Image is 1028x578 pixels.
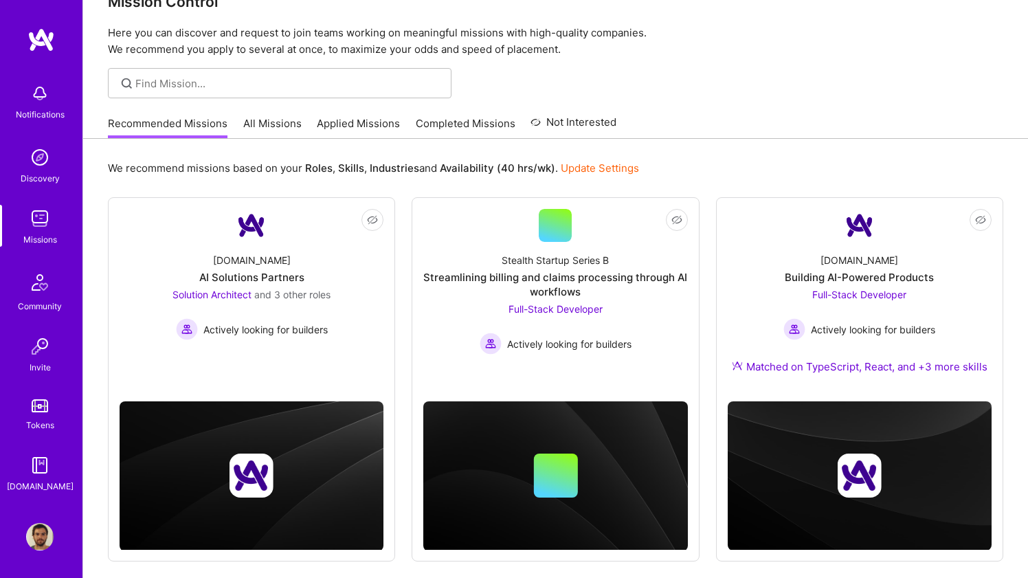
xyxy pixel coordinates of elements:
span: Full-Stack Developer [509,303,603,315]
img: cover [423,401,687,551]
span: and 3 other roles [254,289,331,300]
a: Update Settings [561,162,639,175]
span: Actively looking for builders [811,322,935,337]
img: Actively looking for builders [480,333,502,355]
img: Ateam Purple Icon [732,360,743,371]
a: Company Logo[DOMAIN_NAME]Building AI-Powered ProductsFull-Stack Developer Actively looking for bu... [728,209,992,390]
div: [DOMAIN_NAME] [820,253,898,267]
div: Discovery [21,171,60,186]
b: Industries [370,162,419,175]
p: We recommend missions based on your , , and . [108,161,639,175]
img: bell [26,80,54,107]
img: Actively looking for builders [176,318,198,340]
div: Invite [30,360,51,375]
img: guide book [26,452,54,479]
img: Company Logo [235,209,268,242]
img: discovery [26,144,54,171]
span: Full-Stack Developer [812,289,906,300]
img: Community [23,266,56,299]
b: Roles [305,162,333,175]
img: Invite [26,333,54,360]
span: Actively looking for builders [203,322,328,337]
div: [DOMAIN_NAME] [7,479,74,493]
a: Company Logo[DOMAIN_NAME]AI Solutions PartnersSolution Architect and 3 other rolesActively lookin... [120,209,383,374]
a: All Missions [243,116,302,139]
div: Streamlining billing and claims processing through AI workflows [423,270,687,299]
div: Stealth Startup Series B [502,253,609,267]
div: Community [18,299,62,313]
div: [DOMAIN_NAME] [213,253,291,267]
i: icon EyeClosed [671,214,682,225]
div: Matched on TypeScript, React, and +3 more skills [732,359,987,374]
p: Here you can discover and request to join teams working on meaningful missions with high-quality ... [108,25,1003,58]
b: Skills [338,162,364,175]
a: Not Interested [530,114,616,139]
div: Building AI-Powered Products [785,270,934,285]
img: Company Logo [843,209,876,242]
img: cover [728,401,992,551]
img: Company logo [838,454,882,498]
div: AI Solutions Partners [199,270,304,285]
a: Stealth Startup Series BStreamlining billing and claims processing through AI workflowsFull-Stack... [423,209,687,374]
i: icon EyeClosed [367,214,378,225]
a: Applied Missions [317,116,400,139]
i: icon SearchGrey [119,76,135,91]
div: Tokens [26,418,54,432]
a: Recommended Missions [108,116,227,139]
i: icon EyeClosed [975,214,986,225]
img: Company logo [230,454,273,498]
span: Solution Architect [172,289,252,300]
img: cover [120,401,383,551]
a: Completed Missions [416,116,515,139]
img: Actively looking for builders [783,318,805,340]
input: Find Mission... [135,76,441,91]
a: User Avatar [23,523,57,551]
img: logo [27,27,55,52]
div: Missions [23,232,57,247]
span: Actively looking for builders [507,337,632,351]
div: Notifications [16,107,65,122]
img: User Avatar [26,523,54,551]
img: tokens [32,399,48,412]
img: teamwork [26,205,54,232]
b: Availability (40 hrs/wk) [440,162,555,175]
